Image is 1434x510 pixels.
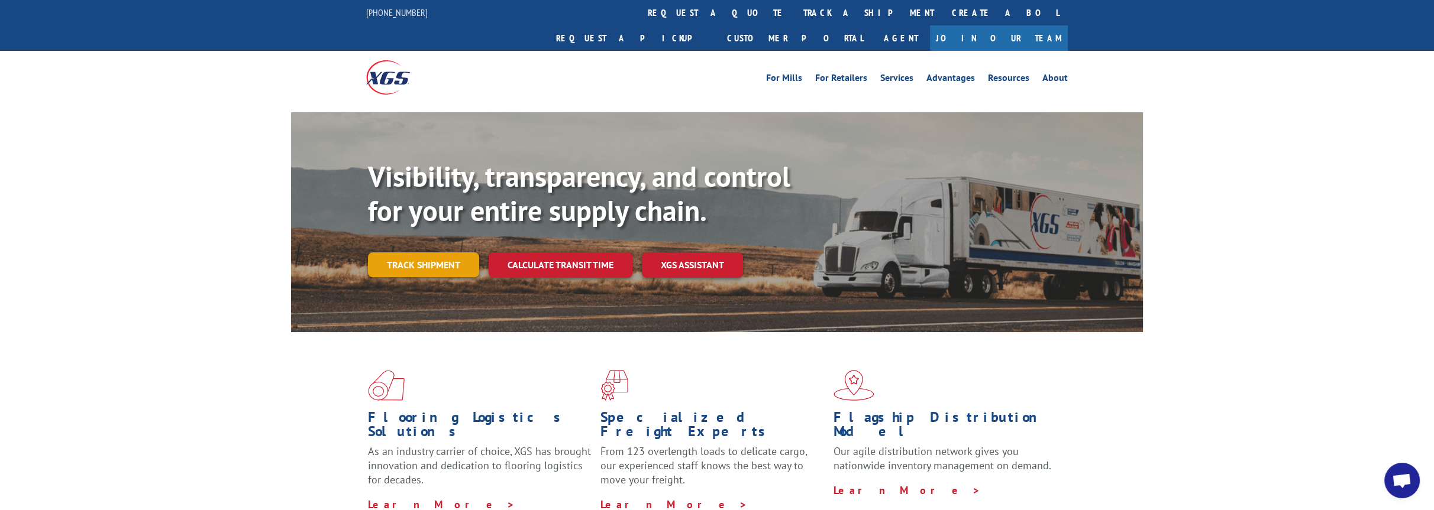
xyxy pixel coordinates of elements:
img: xgs-icon-total-supply-chain-intelligence-red [368,370,405,401]
h1: Flooring Logistics Solutions [368,410,592,444]
a: Learn More > [834,483,981,497]
p: From 123 overlength loads to delicate cargo, our experienced staff knows the best way to move you... [600,444,824,497]
b: Visibility, transparency, and control for your entire supply chain. [368,158,790,229]
a: For Retailers [815,73,867,86]
a: Track shipment [368,252,479,277]
a: Services [880,73,913,86]
h1: Specialized Freight Experts [600,410,824,444]
a: For Mills [766,73,802,86]
a: XGS ASSISTANT [642,252,743,278]
a: Resources [988,73,1029,86]
a: Advantages [926,73,975,86]
img: xgs-icon-focused-on-flooring-red [600,370,628,401]
a: About [1042,73,1068,86]
h1: Flagship Distribution Model [834,410,1057,444]
span: As an industry carrier of choice, XGS has brought innovation and dedication to flooring logistics... [368,444,591,486]
a: Agent [872,25,930,51]
img: xgs-icon-flagship-distribution-model-red [834,370,874,401]
a: Calculate transit time [489,252,632,278]
a: Customer Portal [718,25,872,51]
div: Open chat [1384,463,1420,498]
a: [PHONE_NUMBER] [366,7,428,18]
a: Join Our Team [930,25,1068,51]
span: Our agile distribution network gives you nationwide inventory management on demand. [834,444,1051,472]
a: Request a pickup [547,25,718,51]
